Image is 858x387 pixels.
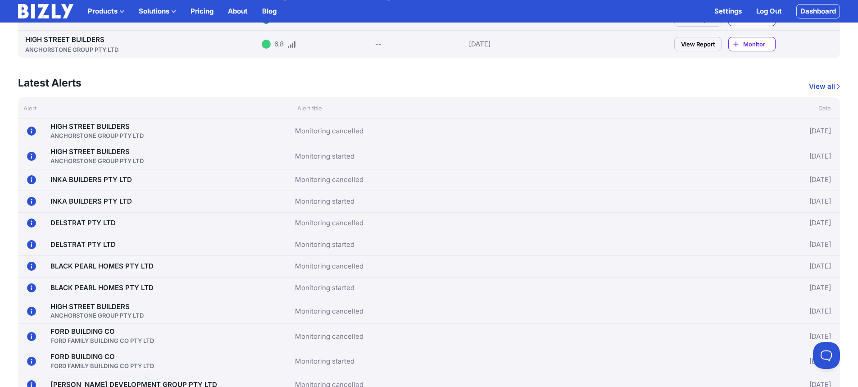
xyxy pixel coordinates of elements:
[809,81,840,92] a: View all
[295,331,363,342] a: Monitoring cancelled
[50,240,116,249] a: DELSTRAT PTY LTD
[274,39,284,50] div: 6.8
[674,37,722,51] a: View Report
[50,262,154,270] a: BLACK PEARL HOMES PTY LTD
[25,45,258,54] div: ANCHORSTONE GROUP PTY LTD
[295,126,363,137] a: Monitoring cancelled
[50,311,144,320] div: ANCHORSTONE GROUP PTY LTD
[295,306,363,317] a: Monitoring cancelled
[50,302,144,320] a: HIGH STREET BUILDERSANCHORSTONE GROUP PTY LTD
[697,216,831,230] div: [DATE]
[697,123,831,140] div: [DATE]
[88,6,124,17] button: Products
[50,336,154,345] div: FORD FAMILY BUILDING CO PTY LTD
[50,122,144,140] a: HIGH STREET BUILDERSANCHORSTONE GROUP PTY LTD
[295,282,354,293] a: Monitoring started
[813,342,840,369] iframe: Toggle Customer Support
[50,283,154,292] a: BLACK PEARL HOMES PTY LTD
[50,327,154,345] a: FORD BUILDING COFORD FAMILY BUILDING CO PTY LTD
[50,156,144,165] div: ANCHORSTONE GROUP PTY LTD
[50,361,154,370] div: FORD FAMILY BUILDING CO PTY LTD
[743,40,775,49] span: Monitor
[50,175,132,184] a: INKA BUILDERS PTY LTD
[697,195,831,209] div: [DATE]
[50,197,132,205] a: INKA BUILDERS PTY LTD
[18,104,292,113] div: Alert
[697,353,831,370] div: [DATE]
[714,6,742,17] a: Settings
[756,6,782,17] a: Log Out
[697,303,831,320] div: [DATE]
[262,6,277,17] a: Blog
[292,104,703,113] div: Alert title
[697,238,831,252] div: [DATE]
[295,151,354,162] a: Monitoring started
[431,34,528,54] div: [DATE]
[295,239,354,250] a: Monitoring started
[18,76,82,90] h3: Latest Alerts
[295,261,363,272] a: Monitoring cancelled
[139,6,176,17] button: Solutions
[25,35,258,54] a: HIGH STREET BUILDERSANCHORSTONE GROUP PTY LTD
[375,39,381,50] div: --
[697,148,831,165] div: [DATE]
[697,260,831,273] div: [DATE]
[295,174,363,185] a: Monitoring cancelled
[50,352,154,370] a: FORD BUILDING COFORD FAMILY BUILDING CO PTY LTD
[728,37,776,51] a: Monitor
[295,196,354,207] a: Monitoring started
[697,328,831,345] div: [DATE]
[295,218,363,228] a: Monitoring cancelled
[796,4,840,18] a: Dashboard
[50,219,116,227] a: DELSTRAT PTY LTD
[697,173,831,187] div: [DATE]
[295,356,354,367] a: Monitoring started
[703,104,840,113] div: Date
[697,281,831,295] div: [DATE]
[50,131,144,140] div: ANCHORSTONE GROUP PTY LTD
[228,6,248,17] a: About
[191,6,213,17] a: Pricing
[50,147,144,165] a: HIGH STREET BUILDERSANCHORSTONE GROUP PTY LTD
